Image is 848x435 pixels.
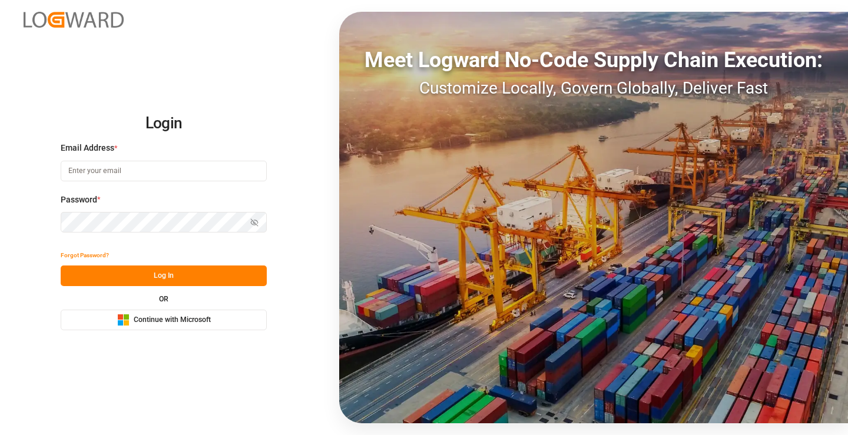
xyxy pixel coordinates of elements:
[61,105,267,142] h2: Login
[61,142,114,154] span: Email Address
[61,194,97,206] span: Password
[61,310,267,330] button: Continue with Microsoft
[61,265,267,286] button: Log In
[61,161,267,181] input: Enter your email
[134,315,211,326] span: Continue with Microsoft
[339,44,848,76] div: Meet Logward No-Code Supply Chain Execution:
[339,76,848,101] div: Customize Locally, Govern Globally, Deliver Fast
[24,12,124,28] img: Logward_new_orange.png
[61,245,109,265] button: Forgot Password?
[159,295,168,303] small: OR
